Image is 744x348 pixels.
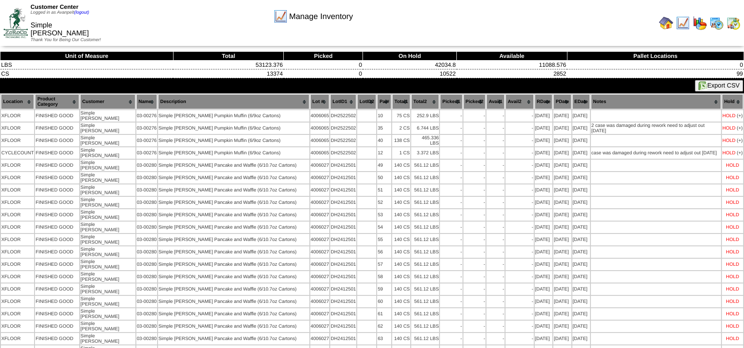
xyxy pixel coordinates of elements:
td: Simple [PERSON_NAME] Pancake and Waffle (6/10.7oz Cartons) [158,172,309,184]
td: - [486,222,505,233]
td: Simple [PERSON_NAME] [80,209,135,221]
td: - [505,147,534,159]
td: DH2412501 [330,197,356,208]
td: DH2412501 [330,209,356,221]
td: 140 CS [392,259,410,270]
td: - [440,122,462,134]
td: Simple [PERSON_NAME] [80,135,135,146]
td: [DATE] [535,135,553,146]
td: Simple [PERSON_NAME] Pancake and Waffle (6/10.7oz Cartons) [158,209,309,221]
td: DH2412501 [330,271,356,283]
th: Total2 [411,94,439,109]
td: [DATE] [535,222,553,233]
th: Avail2 [505,94,534,109]
td: - [463,160,486,171]
td: [DATE] [572,234,590,245]
td: FINISHED GOOD [35,234,79,245]
td: FINISHED GOOD [35,246,79,258]
td: - [463,259,486,270]
td: 03-00280 [136,222,157,233]
td: [DATE] [572,197,590,208]
td: - [505,222,534,233]
th: Total [173,52,284,61]
td: 3.372 LBS [411,147,439,159]
th: LotID2 [357,94,376,109]
td: Simple [PERSON_NAME] [80,246,135,258]
td: 561.12 LBS [411,209,439,221]
td: Simple [PERSON_NAME] Pancake and Waffle (6/10.7oz Cartons) [158,184,309,196]
td: - [463,110,486,122]
td: 4006065 [310,135,330,146]
div: HOLD [726,200,739,205]
td: [DATE] [535,234,553,245]
td: Simple [PERSON_NAME] [80,197,135,208]
td: XFLOOR [1,122,34,134]
th: Customer [80,94,135,109]
td: 4006065 [310,122,330,134]
td: XFLOOR [1,110,34,122]
td: 140 CS [392,184,410,196]
span: Thank You for Being Our Customer! [31,38,101,42]
td: FINISHED GOOD [35,184,79,196]
td: 4006027 [310,197,330,208]
td: XFLOOR [1,222,34,233]
td: 561.12 LBS [411,172,439,184]
td: FINISHED GOOD [35,135,79,146]
td: - [440,246,462,258]
td: - [463,147,486,159]
td: 10522 [363,69,457,78]
td: 4006027 [310,160,330,171]
div: HOLD [722,126,736,131]
td: 03-00280 [136,259,157,270]
div: HOLD [722,150,736,156]
td: - [505,184,534,196]
img: graph.gif [693,16,707,30]
td: - [505,197,534,208]
td: XFLOOR [1,271,34,283]
td: DH2522502 [330,147,356,159]
td: [DATE] [572,209,590,221]
td: 2 CS [392,122,410,134]
td: - [505,160,534,171]
td: FINISHED GOOD [35,110,79,122]
td: 140 CS [392,160,410,171]
td: FINISHED GOOD [35,147,79,159]
td: FINISHED GOOD [35,122,79,134]
td: 51 [377,184,391,196]
th: Pal# [377,94,391,109]
td: Simple [PERSON_NAME] Pumpkin Muffin (6/9oz Cartons) [158,147,309,159]
th: Product Category [35,94,79,109]
td: 140 CS [392,222,410,233]
div: (+) [737,150,743,156]
div: HOLD [726,237,739,242]
td: 03-00280 [136,172,157,184]
td: 252.9 LBS [411,110,439,122]
td: Simple [PERSON_NAME] Pumpkin Muffin (6/9oz Cartons) [158,110,309,122]
td: - [505,259,534,270]
td: 140 CS [392,246,410,258]
td: Simple [PERSON_NAME] [80,271,135,283]
td: 57 [377,259,391,270]
td: 561.12 LBS [411,222,439,233]
div: HOLD [722,113,736,119]
span: Simple [PERSON_NAME] [31,22,89,37]
td: [DATE] [535,122,553,134]
td: 4006027 [310,209,330,221]
td: [DATE] [535,110,553,122]
td: FINISHED GOOD [35,209,79,221]
td: 10 [377,110,391,122]
td: - [463,209,486,221]
td: - [440,197,462,208]
td: Simple [PERSON_NAME] Pancake and Waffle (6/10.7oz Cartons) [158,234,309,245]
th: Description [158,94,309,109]
div: HOLD [722,138,736,143]
th: LotID1 [330,94,356,109]
td: case was damaged during rework need to adjust out [DATE] [591,147,721,159]
td: [DATE] [572,160,590,171]
td: 6.744 LBS [411,122,439,134]
td: 4006065 [310,147,330,159]
td: 561.12 LBS [411,259,439,270]
img: calendarprod.gif [709,16,724,30]
td: 561.12 LBS [411,184,439,196]
td: [DATE] [535,172,553,184]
